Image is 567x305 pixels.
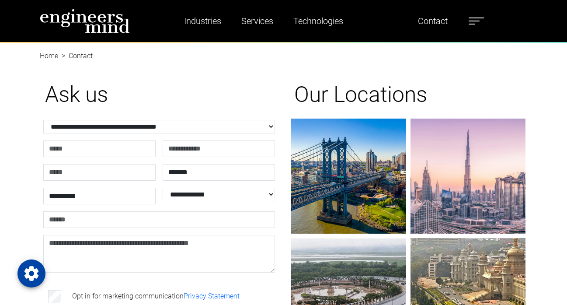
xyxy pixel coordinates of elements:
[294,81,522,108] h1: Our Locations
[184,292,240,300] a: Privacy Statement
[40,42,528,53] nav: breadcrumb
[45,81,273,108] h1: Ask us
[40,52,58,60] a: Home
[40,9,130,33] img: logo
[58,51,93,61] li: Contact
[291,119,406,234] img: gif
[414,11,451,31] a: Contact
[290,11,347,31] a: Technologies
[181,11,225,31] a: Industries
[410,119,525,234] img: gif
[72,291,240,301] label: Opt in for marketing communication
[238,11,277,31] a: Services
